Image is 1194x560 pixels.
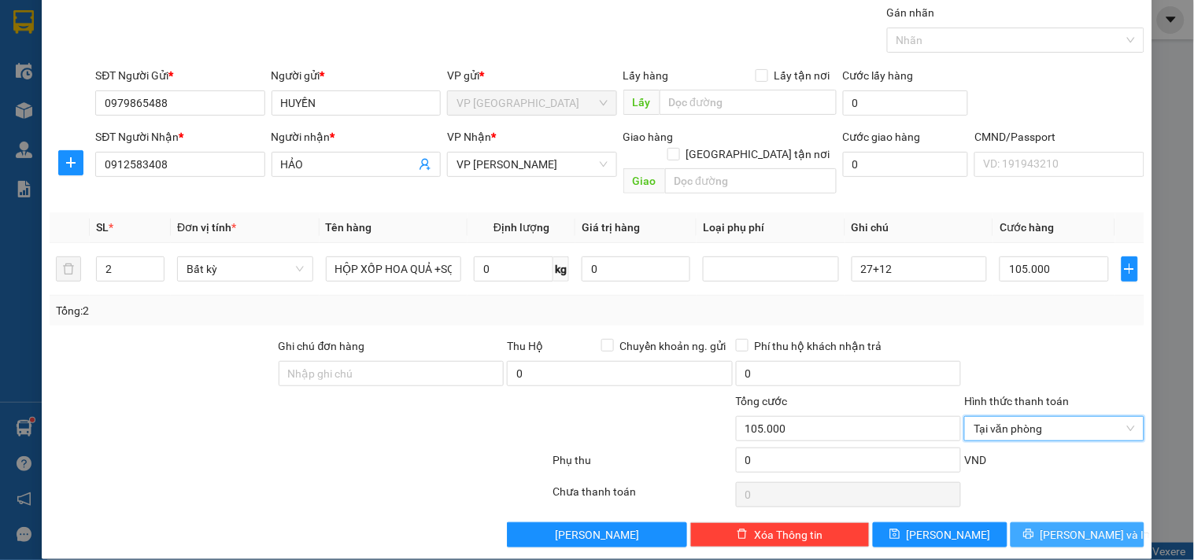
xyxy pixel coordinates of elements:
[447,131,491,143] span: VP Nhận
[1000,221,1054,234] span: Cước hàng
[20,20,138,98] img: logo.jpg
[749,337,889,355] span: Phí thu hộ khách nhận trả
[507,522,686,547] button: [PERSON_NAME]
[623,90,660,115] span: Lấy
[551,451,734,479] div: Phụ thu
[697,212,845,243] th: Loại phụ phí
[614,337,733,355] span: Chuyển khoản ng. gửi
[737,529,748,541] span: delete
[447,67,616,84] div: VP gửi
[147,39,658,58] li: 271 - [PERSON_NAME] - [GEOGRAPHIC_DATA] - [GEOGRAPHIC_DATA]
[187,257,304,281] span: Bất kỳ
[843,152,969,177] input: Cước giao hàng
[56,256,81,282] button: delete
[1023,529,1034,541] span: printer
[279,361,505,386] input: Ghi chú đơn hàng
[326,221,372,234] span: Tên hàng
[272,128,441,146] div: Người nhận
[974,417,1134,440] span: Tại văn phòng
[623,168,665,193] span: Giao
[279,340,365,352] label: Ghi chú đơn hàng
[660,90,837,115] input: Dọc đường
[177,221,236,234] span: Đơn vị tính
[1122,263,1137,275] span: plus
[843,131,921,143] label: Cước giao hàng
[1011,522,1144,547] button: printer[PERSON_NAME] và In
[1122,256,1138,282] button: plus
[964,395,1069,407] label: Hình thức thanh toán
[419,158,431,171] span: user-add
[59,157,83,169] span: plus
[272,67,441,84] div: Người gửi
[843,69,914,82] label: Cước lấy hàng
[582,221,640,234] span: Giá trị hàng
[582,256,690,282] input: 0
[665,168,837,193] input: Dọc đường
[553,256,569,282] span: kg
[457,91,607,115] span: VP Bắc Sơn
[555,526,639,543] span: [PERSON_NAME]
[95,128,264,146] div: SĐT Người Nhận
[907,526,991,543] span: [PERSON_NAME]
[56,302,462,319] div: Tổng: 2
[623,69,669,82] span: Lấy hàng
[1041,526,1151,543] span: [PERSON_NAME] và In
[20,107,235,160] b: GỬI : VP [GEOGRAPHIC_DATA]
[457,153,607,176] span: VP Nguyễn Trãi
[768,67,837,84] span: Lấy tận nơi
[754,526,822,543] span: Xóa Thông tin
[964,454,986,466] span: VND
[58,150,83,175] button: plus
[852,256,988,282] input: Ghi Chú
[95,67,264,84] div: SĐT Người Gửi
[326,256,462,282] input: VD: Bàn, Ghế
[96,221,109,234] span: SL
[843,90,969,116] input: Cước lấy hàng
[889,529,900,541] span: save
[736,395,788,407] span: Tổng cước
[974,128,1144,146] div: CMND/Passport
[873,522,1007,547] button: save[PERSON_NAME]
[623,131,674,143] span: Giao hàng
[507,340,543,352] span: Thu Hộ
[551,483,734,510] div: Chưa thanh toán
[680,146,837,163] span: [GEOGRAPHIC_DATA] tận nơi
[887,6,935,19] label: Gán nhãn
[845,212,994,243] th: Ghi chú
[690,522,870,547] button: deleteXóa Thông tin
[493,221,549,234] span: Định lượng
